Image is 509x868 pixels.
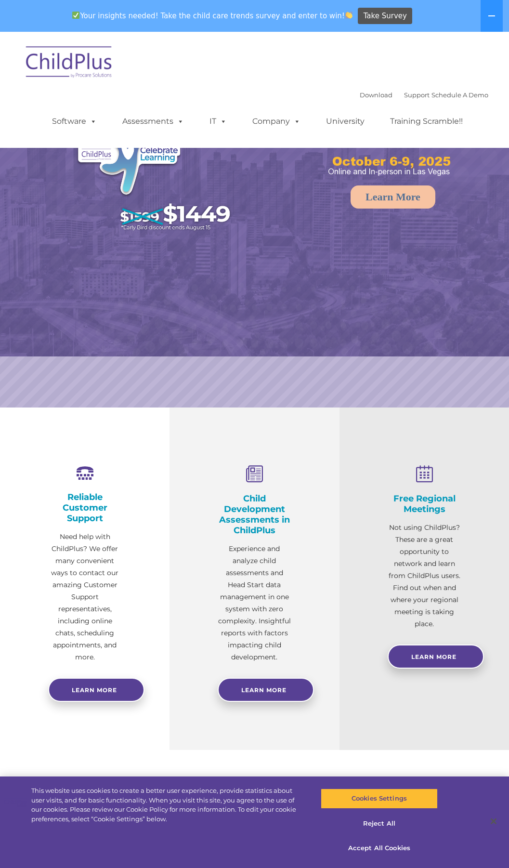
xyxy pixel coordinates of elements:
[321,814,438,834] button: Reject All
[31,786,305,824] div: This website uses cookies to create a better user experience, provide statistics about user visit...
[388,644,484,669] a: Learn More
[218,493,291,536] h4: Child Development Assessments in ChildPlus
[483,811,504,832] button: Close
[48,678,144,702] a: Learn more
[360,91,392,99] a: Download
[200,112,236,131] a: IT
[218,543,291,663] p: Experience and analyze child assessments and Head Start data management in one system with zero c...
[345,12,352,19] img: 👏
[360,91,488,99] font: |
[72,12,79,19] img: ✅
[68,6,357,25] span: Your insights needed! Take the child care trends survey and enter to win!
[113,112,194,131] a: Assessments
[218,678,314,702] a: Learn More
[404,91,430,99] a: Support
[351,185,435,209] a: Learn More
[72,686,117,694] span: Learn more
[364,8,407,25] span: Take Survey
[411,653,457,660] span: Learn More
[48,531,121,663] p: Need help with ChildPlus? We offer many convenient ways to contact our amazing Customer Support r...
[243,112,310,131] a: Company
[316,112,374,131] a: University
[241,686,287,694] span: Learn More
[321,789,438,809] button: Cookies Settings
[48,492,121,524] h4: Reliable Customer Support
[358,8,412,25] a: Take Survey
[42,112,106,131] a: Software
[388,493,461,514] h4: Free Regional Meetings
[21,39,117,88] img: ChildPlus by Procare Solutions
[321,838,438,858] button: Accept All Cookies
[388,522,461,630] p: Not using ChildPlus? These are a great opportunity to network and learn from ChildPlus users. Fin...
[380,112,472,131] a: Training Scramble!!
[431,91,488,99] a: Schedule A Demo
